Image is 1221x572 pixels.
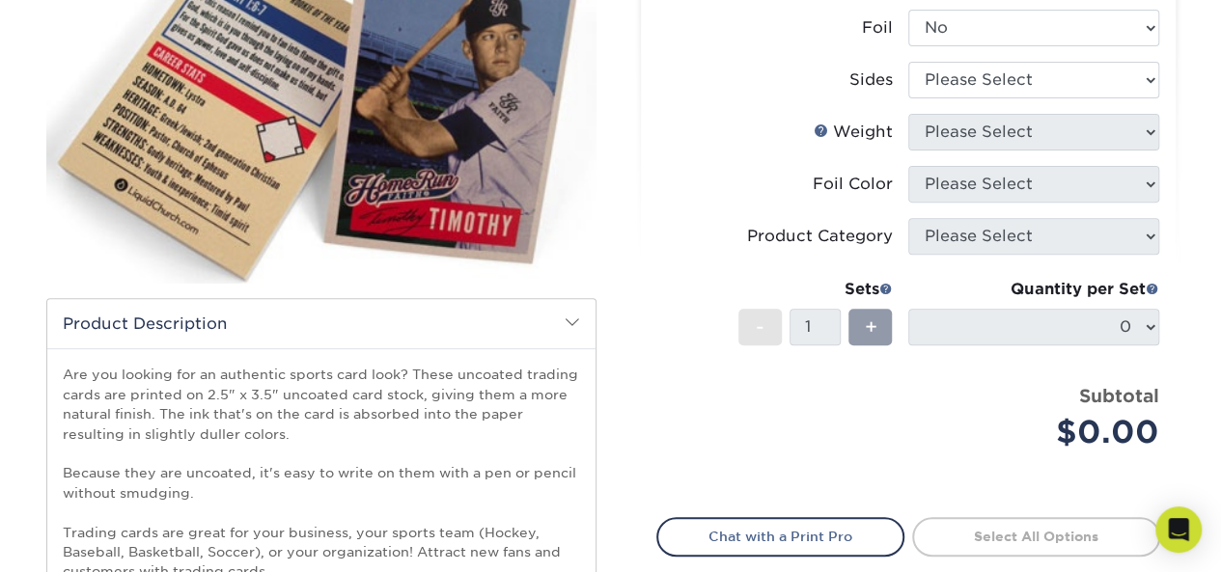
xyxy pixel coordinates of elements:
[1155,506,1202,553] div: Open Intercom Messenger
[912,517,1160,556] a: Select All Options
[738,278,893,301] div: Sets
[756,313,764,341] span: -
[656,517,904,556] a: Chat with a Print Pro
[814,121,893,144] div: Weight
[747,225,893,248] div: Product Category
[47,299,596,348] h2: Product Description
[813,173,893,196] div: Foil Color
[849,68,893,92] div: Sides
[1079,385,1159,406] strong: Subtotal
[908,278,1159,301] div: Quantity per Set
[864,313,876,341] span: +
[862,16,893,40] div: Foil
[923,409,1159,455] div: $0.00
